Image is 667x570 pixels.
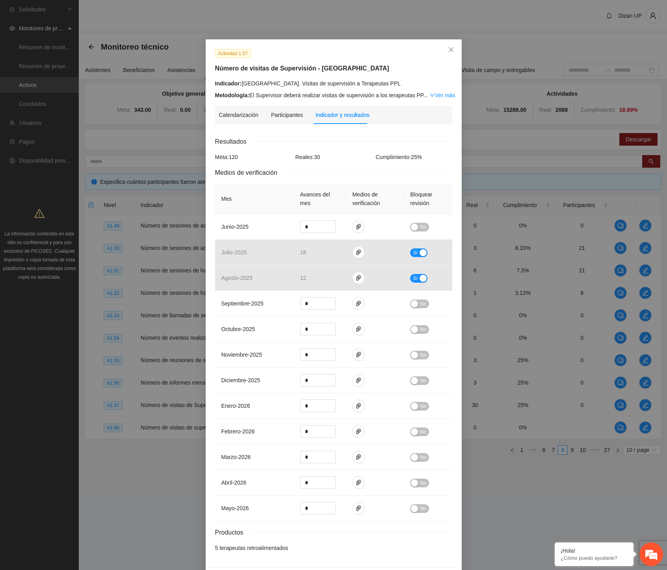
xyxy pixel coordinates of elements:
[353,505,364,511] span: paper-clip
[404,184,452,214] th: Bloquear revisión
[352,374,365,387] button: paper-clip
[353,454,364,460] span: paper-clip
[295,154,320,160] span: Reales: 30
[561,548,628,554] div: ¡Hola!
[352,348,365,361] button: paper-clip
[221,326,255,332] span: octubre - 2025
[420,223,426,231] span: No
[215,79,452,88] div: [GEOGRAPHIC_DATA]. Visitas de supervisión a Terapeutas PPL
[429,92,455,98] a: Expand
[420,402,426,411] span: No
[215,544,452,552] li: 5 terapeutas retroalimentados
[440,39,462,61] button: Close
[215,64,452,73] h5: Número de visitas de Supervisión - [GEOGRAPHIC_DATA]
[353,352,364,358] span: paper-clip
[353,377,364,383] span: paper-clip
[420,479,426,487] span: No
[352,400,365,412] button: paper-clip
[352,502,365,514] button: paper-clip
[353,479,364,486] span: paper-clip
[316,111,370,119] div: Indicador y resultados
[420,504,426,513] span: No
[352,220,365,233] button: paper-clip
[300,249,307,255] span: 18
[271,111,303,119] div: Participantes
[221,479,247,486] span: abril - 2026
[213,153,294,161] div: Meta: 120
[294,184,346,214] th: Avances del mes
[413,248,418,257] span: Sí
[221,454,251,460] span: marzo - 2026
[352,451,365,463] button: paper-clip
[353,224,364,230] span: paper-clip
[420,376,426,385] span: No
[215,137,253,146] span: Resultados
[215,168,284,178] span: Medios de verificación
[353,249,364,255] span: paper-clip
[352,425,365,438] button: paper-clip
[215,91,452,100] div: El Supervisor deberá realizar visitas de supervisión a los terapeutas PP
[352,323,365,335] button: paper-clip
[215,184,294,214] th: Mes
[215,527,250,537] span: Productos
[448,46,454,53] span: close
[420,351,426,359] span: No
[346,184,404,214] th: Medios de verificación
[221,249,247,255] span: julio - 2025
[353,428,364,435] span: paper-clip
[221,275,253,281] span: agosto - 2025
[221,428,255,435] span: febrero - 2026
[221,352,262,358] span: noviembre - 2025
[221,403,250,409] span: enero - 2026
[221,300,264,307] span: septiembre - 2025
[413,274,418,283] span: Sí
[300,275,307,281] span: 12
[353,275,364,281] span: paper-clip
[215,49,251,58] span: Actividad 1.57
[353,300,364,307] span: paper-clip
[353,403,364,409] span: paper-clip
[353,326,364,332] span: paper-clip
[221,224,249,230] span: junio - 2025
[221,505,249,511] span: mayo - 2026
[221,377,260,383] span: diciembre - 2025
[420,325,426,334] span: No
[215,92,249,98] strong: Metodología:
[352,297,365,310] button: paper-clip
[219,111,258,119] div: Calendarización
[215,80,242,87] strong: Indicador:
[374,153,454,161] div: Cumplimiento: 25 %
[561,555,628,561] p: ¿Cómo puedo ayudarte?
[420,453,426,462] span: No
[429,93,435,98] span: down
[420,300,426,308] span: No
[423,92,428,98] span: ...
[352,246,365,259] button: paper-clip
[352,476,365,489] button: paper-clip
[352,272,365,284] button: paper-clip
[420,427,426,436] span: No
